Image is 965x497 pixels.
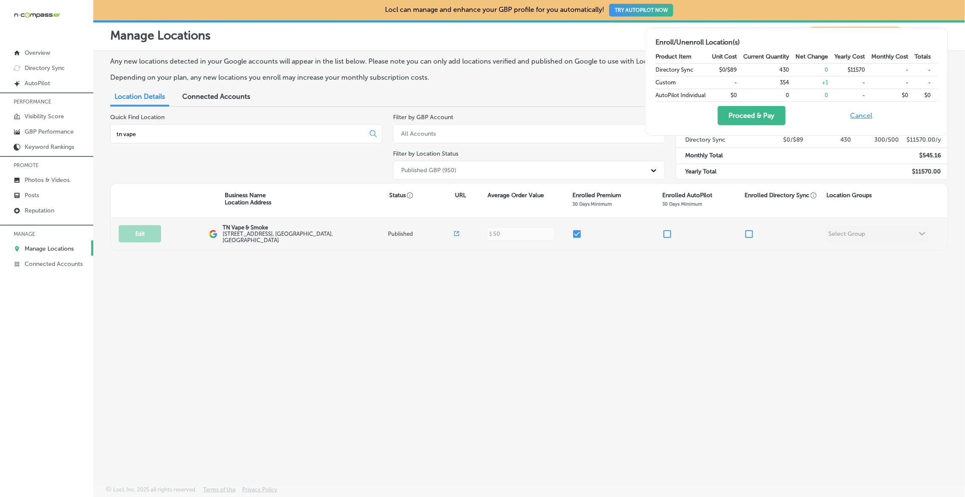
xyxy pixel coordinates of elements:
p: Status [389,192,455,199]
td: Directory Sync [655,63,712,76]
td: $0 [712,89,744,101]
h2: Enroll/Unenroll Location(s) [655,38,937,46]
p: Enrolled AutoPilot [663,192,713,199]
td: $ 545.16 [899,148,948,164]
td: 300/500 [851,132,899,148]
th: Current Quantity [744,50,796,63]
td: Directory Sync [676,132,756,148]
label: Filter by GBP Account [393,114,453,121]
span: Location Details [114,92,165,101]
label: Filter by Location Status [393,150,458,157]
p: Reputation [25,207,54,214]
p: AutoPilot [25,80,50,87]
td: AutoPilot Individual [655,89,712,101]
td: $ 11570.00 [899,164,948,179]
p: Photos & Videos [25,176,70,184]
p: Manage Locations [25,245,74,252]
td: 0 [796,89,835,101]
td: - [915,76,937,89]
span: Connected Accounts [182,92,250,101]
p: Posts [25,192,39,199]
p: Locl, Inc. 2025 all rights reserved. [113,486,197,493]
img: 660ab0bf-5cc7-4cb8-ba1c-48b5ae0f18e60NCTV_CLogo_TV_Black_-500x88.png [14,11,60,19]
p: Directory Sync [25,64,65,72]
td: $0 [915,89,937,101]
th: Unit Cost [712,50,744,63]
td: - [712,76,744,89]
p: TN Vape & Smoke [223,224,386,231]
p: Overview [25,49,50,56]
td: $11570 [835,63,872,76]
img: logo [209,230,218,238]
p: Enrolled Premium [572,192,622,199]
td: Custom [655,76,712,89]
th: Net Change [796,50,835,63]
td: + 1 [796,76,835,89]
td: 0 [796,63,835,76]
td: - [872,76,915,89]
p: Depending on your plan, any new locations you enroll may increase your monthly subscription costs. [110,73,655,81]
span: Keyword Ranking Credits: 720 [806,27,906,44]
button: TRY AUTOPILOT NOW [609,4,673,17]
button: Proceed & Pay [718,106,786,125]
td: 0 [744,89,796,101]
label: [STREET_ADDRESS] , [GEOGRAPHIC_DATA], [GEOGRAPHIC_DATA] [223,231,386,243]
th: Monthly Cost [872,50,915,63]
p: URL [455,192,466,199]
td: $ 11570.00 /y [899,132,948,148]
td: $0/$89 [712,63,744,76]
label: Quick Find Location [110,114,165,121]
p: GBP Performance [25,128,74,135]
p: Enrolled Directory Sync [745,192,817,199]
p: 30 Days Minimum [572,201,612,207]
p: Published [388,231,454,237]
p: Business Name Location Address [225,192,271,206]
td: Yearly Total [676,164,756,179]
td: 354 [744,76,796,89]
div: All Accounts [401,130,436,137]
p: Connected Accounts [25,260,83,268]
td: $0 [872,89,915,101]
th: Product Item [655,50,712,63]
a: Privacy Policy [242,486,277,497]
p: Average Order Value [488,192,544,199]
p: Keyword Rankings [25,143,74,151]
td: - [915,63,937,76]
a: Terms of Use [203,486,236,497]
th: Totals [915,50,937,63]
input: All Locations [116,130,363,138]
p: Any new locations detected in your Google accounts will appear in the list below. Please note you... [110,57,655,65]
div: Published GBP (950) [401,167,456,174]
td: $0/$89 [756,132,804,148]
td: Monthly Total [676,148,756,164]
td: - [872,63,915,76]
p: Manage Locations [110,28,211,42]
td: 430 [804,132,852,148]
p: 30 Days Minimum [663,201,703,207]
p: Visibility Score [25,113,64,120]
button: Edit [119,225,161,243]
p: Location Groups [827,192,872,199]
button: Cancel [848,106,875,125]
td: - [835,89,872,101]
th: Yearly Cost [835,50,872,63]
td: - [835,76,872,89]
td: 430 [744,63,796,76]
